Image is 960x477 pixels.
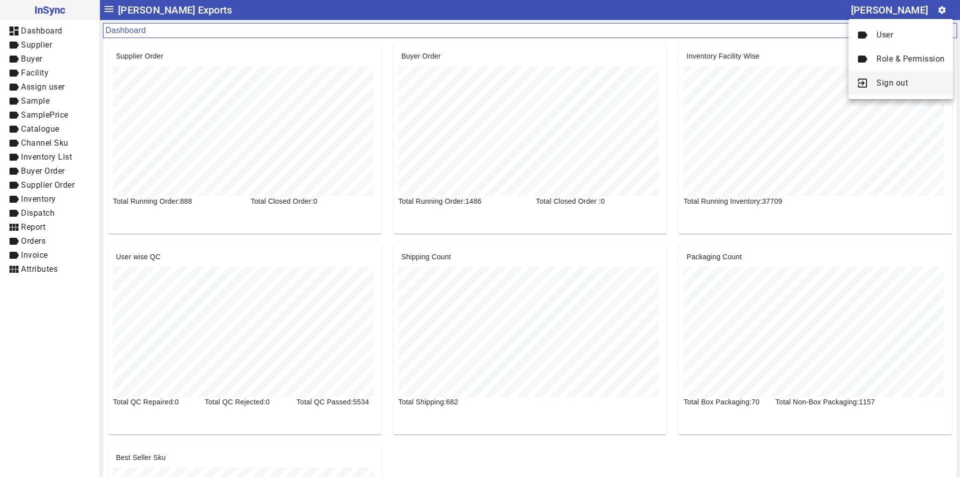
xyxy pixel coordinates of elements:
[856,77,868,89] mat-icon: exit_to_app
[876,29,945,41] span: User
[876,53,945,65] span: Role & Permission
[856,53,868,65] mat-icon: label
[876,77,945,89] span: Sign out
[856,29,868,41] mat-icon: label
